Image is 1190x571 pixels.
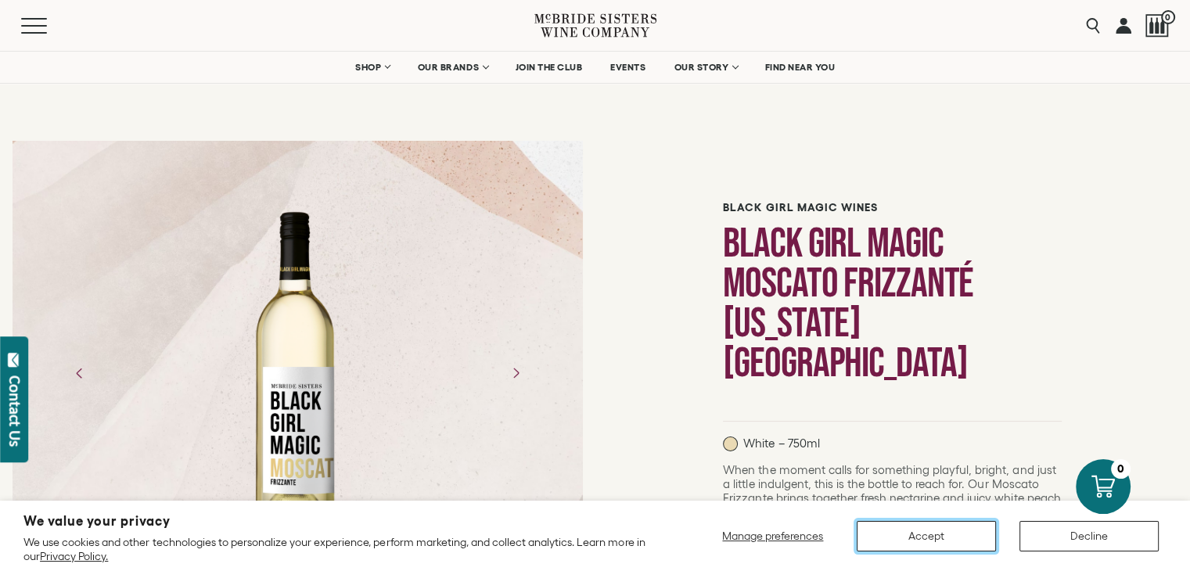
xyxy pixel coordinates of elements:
[355,62,382,73] span: SHOP
[495,353,536,393] button: Next
[1111,459,1131,479] div: 0
[723,201,1062,214] h6: Black Girl Magic Wines
[600,52,656,83] a: EVENTS
[1019,521,1159,551] button: Decline
[23,535,656,563] p: We use cookies and other technologies to personalize your experience, perform marketing, and coll...
[755,52,846,83] a: FIND NEAR YOU
[713,521,833,551] button: Manage preferences
[765,62,836,73] span: FIND NEAR YOU
[345,52,400,83] a: SHOP
[418,62,479,73] span: OUR BRANDS
[674,62,728,73] span: OUR STORY
[723,224,1062,383] h1: Black Girl Magic Moscato Frizzanté [US_STATE] [GEOGRAPHIC_DATA]
[21,18,77,34] button: Mobile Menu Trigger
[857,521,996,551] button: Accept
[723,463,1060,561] span: When the moment calls for something playful, bright, and just a little indulgent, this is the bot...
[663,52,747,83] a: OUR STORY
[722,530,823,542] span: Manage preferences
[1161,10,1175,24] span: 0
[23,515,656,528] h2: We value your privacy
[40,550,108,562] a: Privacy Policy.
[59,353,100,393] button: Previous
[505,52,593,83] a: JOIN THE CLUB
[408,52,498,83] a: OUR BRANDS
[723,436,819,451] p: White – 750ml
[7,375,23,447] div: Contact Us
[610,62,645,73] span: EVENTS
[516,62,583,73] span: JOIN THE CLUB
